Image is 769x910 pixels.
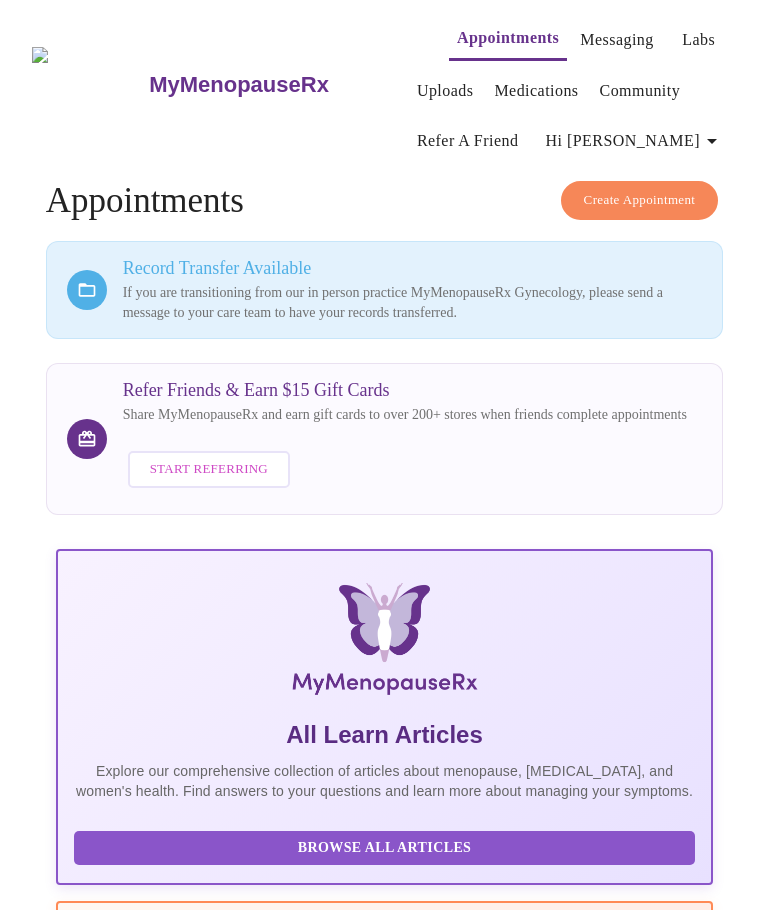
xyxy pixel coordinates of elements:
a: Community [600,77,681,105]
span: Hi [PERSON_NAME] [546,127,724,155]
span: Create Appointment [584,189,696,212]
span: Start Referring [150,458,268,481]
img: MyMenopauseRx Logo [173,583,597,703]
button: Uploads [409,71,482,111]
button: Labs [667,20,731,60]
p: If you are transitioning from our in person practice MyMenopauseRx Gynecology, please send a mess... [123,283,703,322]
a: Browse All Articles [74,838,701,855]
h3: Record Transfer Available [123,258,703,279]
h4: Appointments [46,181,724,221]
button: Hi [PERSON_NAME] [538,121,732,161]
a: Appointments [457,24,559,52]
a: Refer a Friend [417,127,519,155]
h3: Refer Friends & Earn $15 Gift Cards [123,380,687,401]
button: Appointments [449,18,567,61]
h3: MyMenopauseRx [149,72,329,98]
button: Medications [486,71,586,111]
button: Create Appointment [561,181,719,220]
button: Community [592,71,689,111]
img: MyMenopauseRx Logo [32,47,147,122]
a: Messaging [580,26,653,54]
a: Medications [494,77,578,105]
button: Start Referring [128,451,290,488]
p: Share MyMenopauseRx and earn gift cards to over 200+ stores when friends complete appointments [123,405,687,425]
p: Explore our comprehensive collection of articles about menopause, [MEDICAL_DATA], and women's hea... [74,761,696,801]
h5: All Learn Articles [74,719,696,751]
a: Labs [682,26,715,54]
a: Start Referring [123,441,295,498]
button: Refer a Friend [409,121,527,161]
button: Messaging [572,20,661,60]
a: Uploads [417,77,474,105]
span: Browse All Articles [94,836,676,861]
a: MyMenopauseRx [147,50,409,120]
button: Browse All Articles [74,831,696,866]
